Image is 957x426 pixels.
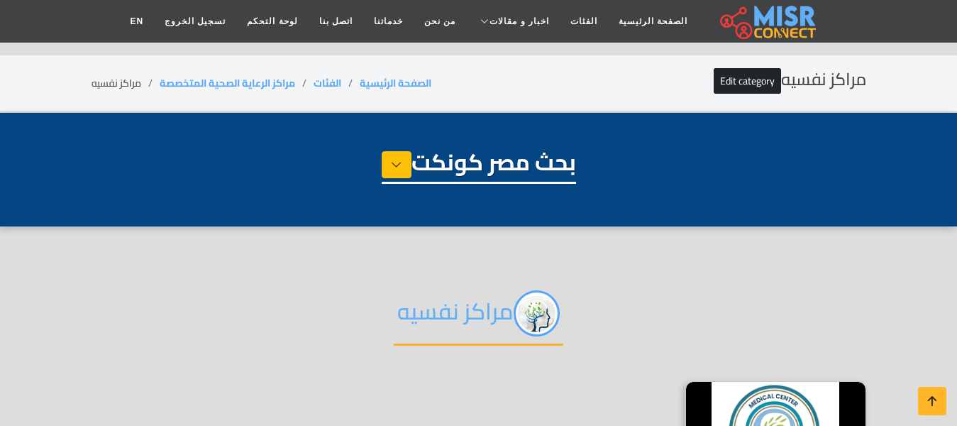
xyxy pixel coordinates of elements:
[489,15,549,28] span: اخبار و مقالات
[414,8,466,35] a: من نحن
[514,290,560,337] img: ybReQUfhUKy6vzNg1UuV.png
[236,8,308,35] a: لوحة التحكم
[92,76,160,91] li: مراكز نفسيه
[382,148,576,184] h1: بحث مصر كونكت
[160,74,295,92] a: مراكز الرعاية الصحية المتخصصة
[560,8,608,35] a: الفئات
[720,4,815,39] img: main.misr_connect
[466,8,560,35] a: اخبار و مقالات
[363,8,414,35] a: خدماتنا
[360,74,431,92] a: الصفحة الرئيسية
[714,70,866,90] h2: مراكز نفسيه
[608,8,698,35] a: الصفحة الرئيسية
[314,74,341,92] a: الفئات
[309,8,363,35] a: اتصل بنا
[714,68,781,94] a: Edit category
[119,8,154,35] a: EN
[394,290,563,346] h2: مراكز نفسيه
[154,8,236,35] a: تسجيل الخروج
